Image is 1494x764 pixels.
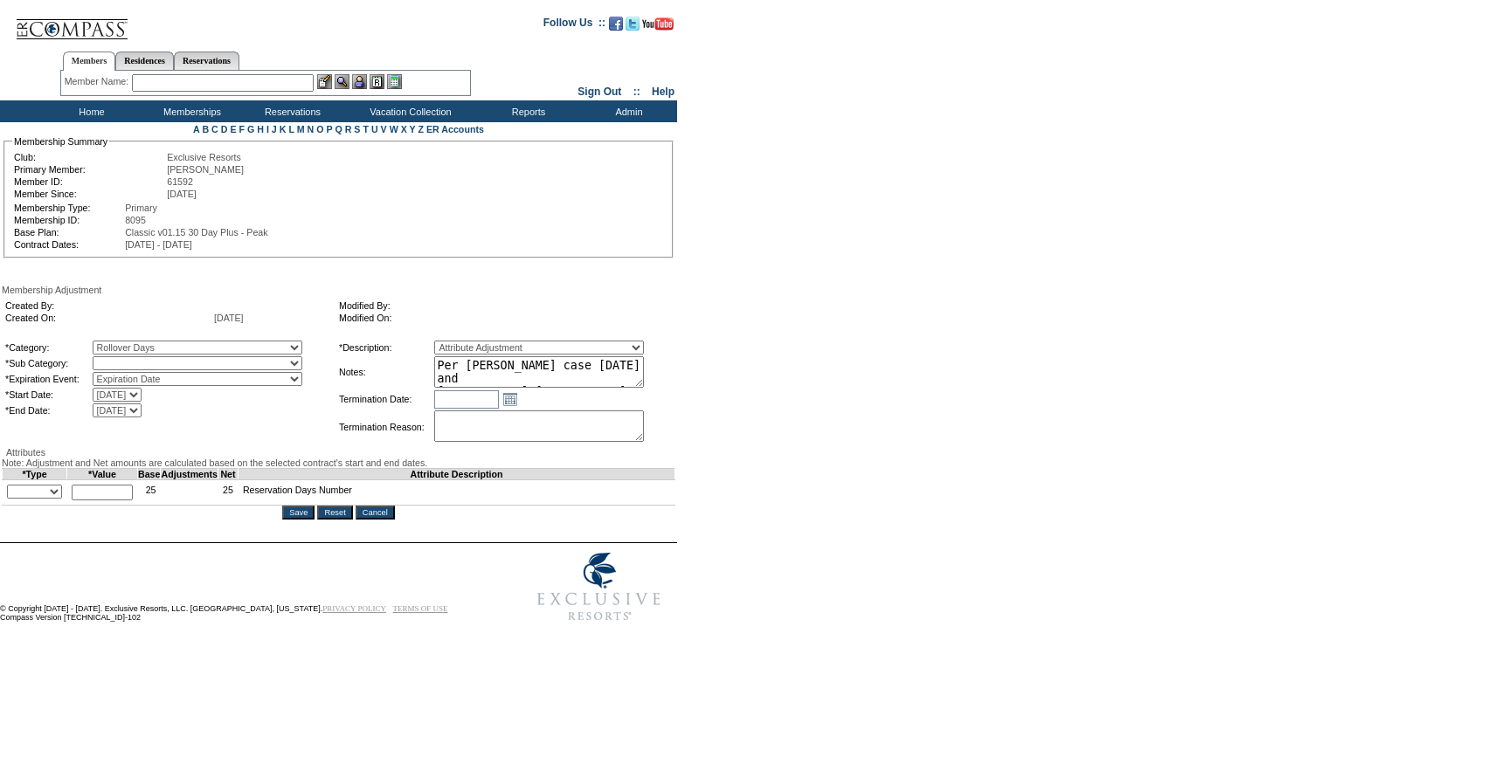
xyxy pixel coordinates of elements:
[125,203,157,213] span: Primary
[240,100,341,122] td: Reservations
[14,239,123,250] td: Contract Dates:
[339,300,666,311] td: Modified By:
[14,227,123,237] td: Base Plan:
[5,356,91,370] td: *Sub Category:
[39,100,140,122] td: Home
[2,285,675,295] div: Membership Adjustment
[363,124,369,134] a: T
[5,313,212,323] td: Created On:
[140,100,240,122] td: Memberships
[642,22,674,32] a: Subscribe to our YouTube Channel
[410,124,416,134] a: Y
[14,176,165,187] td: Member ID:
[316,124,323,134] a: O
[14,189,165,199] td: Member Since:
[230,124,236,134] a: E
[14,215,123,225] td: Membership ID:
[335,74,349,89] img: View
[14,203,123,213] td: Membership Type:
[339,410,432,444] td: Termination Reason:
[387,74,402,89] img: b_calculator.gif
[211,124,218,134] a: C
[174,52,239,70] a: Reservations
[5,300,212,311] td: Created By:
[5,388,91,402] td: *Start Date:
[214,313,244,323] span: [DATE]
[115,52,174,70] a: Residences
[257,124,264,134] a: H
[266,124,269,134] a: I
[288,124,294,134] a: L
[352,74,367,89] img: Impersonate
[138,469,161,480] td: Base
[12,136,109,147] legend: Membership Summary
[322,604,386,613] a: PRIVACY POLICY
[218,469,239,480] td: Net
[370,74,384,89] img: Reservations
[626,22,640,32] a: Follow us on Twitter
[609,17,623,31] img: Become our fan on Facebook
[476,100,577,122] td: Reports
[125,215,146,225] span: 8095
[327,124,333,134] a: P
[390,124,398,134] a: W
[282,506,315,520] input: Save
[138,480,161,506] td: 25
[3,469,67,480] td: *Type
[272,124,277,134] a: J
[341,100,476,122] td: Vacation Collection
[238,469,674,480] td: Attribute Description
[167,189,197,199] span: [DATE]
[626,17,640,31] img: Follow us on Twitter
[426,124,484,134] a: ER Accounts
[418,124,424,134] a: Z
[14,164,165,175] td: Primary Member:
[317,506,352,520] input: Reset
[239,124,245,134] a: F
[345,124,352,134] a: R
[381,124,387,134] a: V
[2,447,675,458] div: Attributes
[609,22,623,32] a: Become our fan on Facebook
[577,100,677,122] td: Admin
[371,124,378,134] a: U
[339,356,432,388] td: Notes:
[335,124,342,134] a: Q
[202,124,209,134] a: B
[14,152,165,162] td: Club:
[339,313,666,323] td: Modified On:
[15,4,128,40] img: Compass Home
[125,239,192,250] span: [DATE] - [DATE]
[5,403,91,417] td: *End Date:
[354,124,360,134] a: S
[63,52,116,71] a: Members
[193,124,199,134] a: A
[434,356,644,388] textarea: Per [PERSON_NAME] case [DATE] and [PERSON_NAME]/[PERSON_NAME] approval, rolling 12 days from 24/2...
[633,86,640,98] span: ::
[167,176,193,187] span: 61592
[356,506,395,520] input: Cancel
[247,124,254,134] a: G
[393,604,448,613] a: TERMS OF USE
[401,124,407,134] a: X
[308,124,315,134] a: N
[501,389,520,409] a: Open the calendar popup.
[317,74,332,89] img: b_edit.gif
[167,164,244,175] span: [PERSON_NAME]
[221,124,228,134] a: D
[652,86,674,98] a: Help
[297,124,305,134] a: M
[521,543,677,630] img: Exclusive Resorts
[543,15,605,36] td: Follow Us ::
[642,17,674,31] img: Subscribe to our YouTube Channel
[2,458,675,468] div: Note: Adjustment and Net amounts are calculated based on the selected contract's start and end da...
[125,227,267,237] span: Classic v01.15 30 Day Plus - Peak
[5,341,91,354] td: *Category:
[339,389,432,409] td: Termination Date:
[238,480,674,506] td: Reservation Days Number
[280,124,287,134] a: K
[578,86,621,98] a: Sign Out
[5,372,91,386] td: *Expiration Event:
[67,469,138,480] td: *Value
[218,480,239,506] td: 25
